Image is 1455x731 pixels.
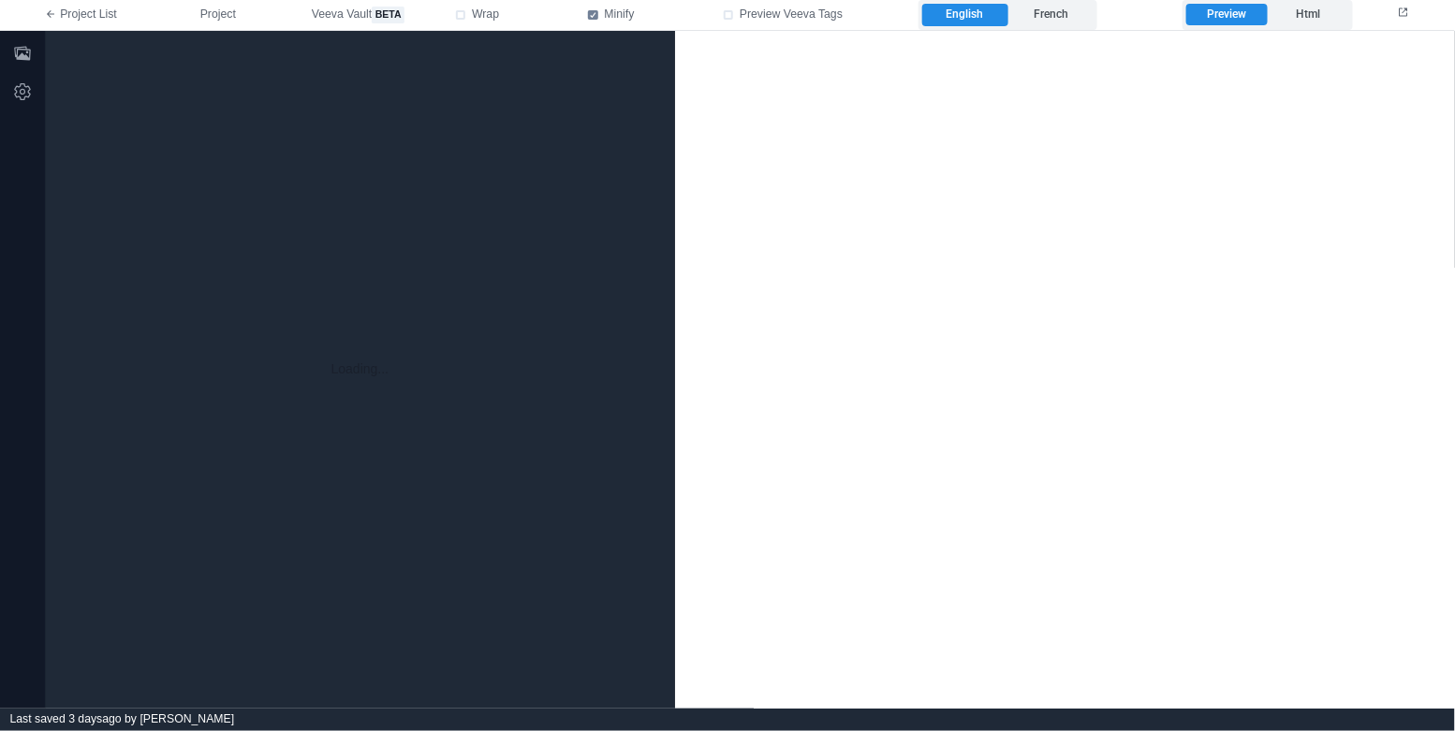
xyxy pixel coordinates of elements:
[740,7,843,23] span: Preview Veeva Tags
[1008,4,1094,26] label: French
[372,7,404,23] span: beta
[46,31,674,709] div: Loading...
[922,4,1007,26] label: English
[312,7,404,23] span: Veeva Vault
[1186,4,1267,26] label: Preview
[605,7,635,23] span: Minify
[472,7,499,23] span: Wrap
[1268,4,1348,26] label: Html
[200,7,236,23] span: Project
[675,31,1455,709] iframe: preview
